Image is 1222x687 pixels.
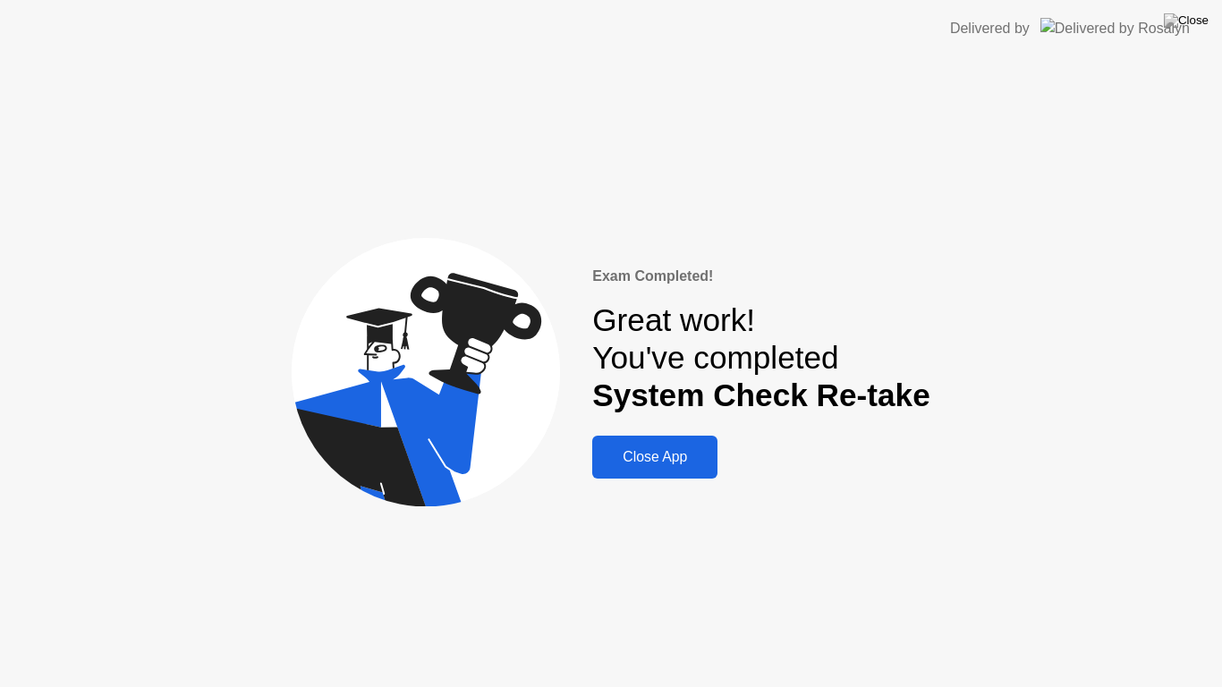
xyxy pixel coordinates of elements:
[1040,18,1190,38] img: Delivered by Rosalyn
[1164,13,1209,28] img: Close
[598,449,712,465] div: Close App
[950,18,1030,39] div: Delivered by
[592,377,929,412] b: System Check Re-take
[592,301,929,415] div: Great work! You've completed
[592,266,929,287] div: Exam Completed!
[592,436,717,479] button: Close App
